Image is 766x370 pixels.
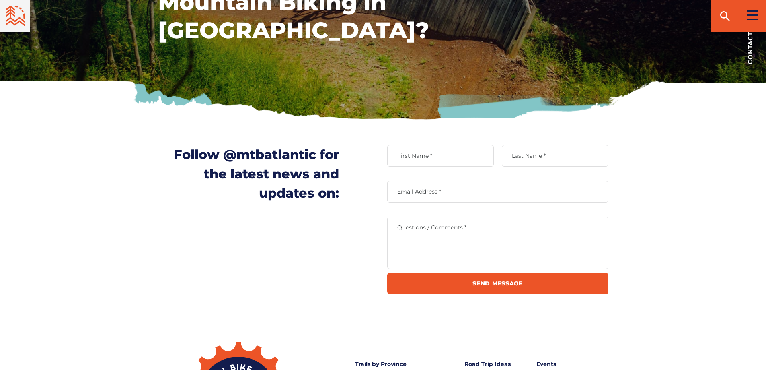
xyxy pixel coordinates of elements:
h1: Follow @mtbatlantic for the latest news and updates on: [158,145,339,203]
label: Last Name * [502,152,608,159]
a: Events [536,358,600,370]
span: Events [536,360,556,368]
span: Trails by Province [355,360,407,368]
a: Contact us [734,8,766,76]
a: Trails by Province [355,358,456,370]
label: Email Address * [387,188,608,195]
input: Send Message [387,273,608,294]
span: Road Trip Ideas [464,360,511,368]
label: Questions / Comments * [387,224,608,231]
form: Contact form [387,145,608,294]
span: Contact us [747,21,753,64]
ion-icon: search [719,10,731,23]
label: First Name * [387,152,494,159]
a: Road Trip Ideas [464,358,528,370]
